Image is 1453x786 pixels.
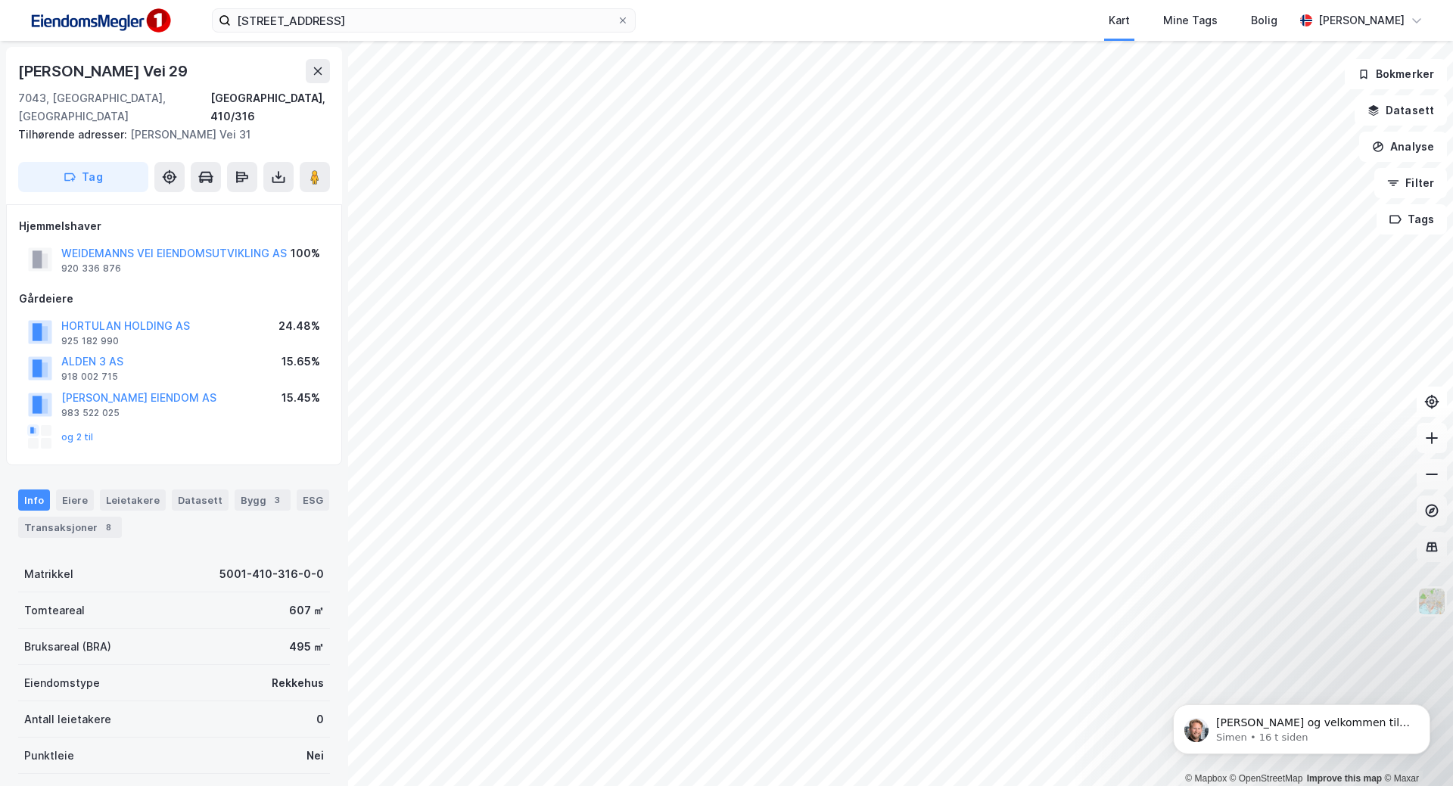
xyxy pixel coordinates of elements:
div: 920 336 876 [61,263,121,275]
div: Kart [1109,11,1130,30]
div: 5001-410-316-0-0 [219,565,324,583]
div: [PERSON_NAME] Vei 31 [18,126,318,144]
a: Improve this map [1307,773,1382,784]
div: Bygg [235,489,291,511]
button: Analyse [1359,132,1447,162]
div: 495 ㎡ [289,638,324,656]
div: 24.48% [278,317,320,335]
div: Tomteareal [24,601,85,620]
span: Tilhørende adresser: [18,128,130,141]
div: Rekkehus [272,674,324,692]
img: F4PB6Px+NJ5v8B7XTbfpPpyloAAAAASUVORK5CYII= [24,4,176,38]
div: Mine Tags [1163,11,1218,30]
a: Mapbox [1185,773,1227,784]
div: 0 [316,710,324,729]
div: 3 [269,492,285,508]
div: 100% [291,244,320,263]
img: Z [1417,587,1446,616]
div: 15.65% [282,353,320,371]
div: Gårdeiere [19,290,329,308]
div: 918 002 715 [61,371,118,383]
div: Eiendomstype [24,674,100,692]
div: Leietakere [100,489,166,511]
a: OpenStreetMap [1230,773,1303,784]
input: Søk på adresse, matrikkel, gårdeiere, leietakere eller personer [231,9,617,32]
div: 607 ㎡ [289,601,324,620]
div: Antall leietakere [24,710,111,729]
div: Datasett [172,489,229,511]
div: Transaksjoner [18,517,122,538]
div: ESG [297,489,329,511]
div: Bruksareal (BRA) [24,638,111,656]
div: Info [18,489,50,511]
div: [PERSON_NAME] Vei 29 [18,59,191,83]
div: Punktleie [24,747,74,765]
button: Filter [1374,168,1447,198]
div: Bolig [1251,11,1277,30]
div: 7043, [GEOGRAPHIC_DATA], [GEOGRAPHIC_DATA] [18,89,210,126]
div: [PERSON_NAME] [1318,11,1405,30]
div: 8 [101,520,116,535]
div: 15.45% [282,389,320,407]
div: Eiere [56,489,94,511]
button: Tag [18,162,148,192]
div: 925 182 990 [61,335,119,347]
button: Bokmerker [1345,59,1447,89]
div: Nei [306,747,324,765]
button: Tags [1377,204,1447,235]
button: Datasett [1355,95,1447,126]
iframe: Intercom notifications melding [1150,673,1453,778]
div: Matrikkel [24,565,73,583]
div: Hjemmelshaver [19,217,329,235]
div: 983 522 025 [61,407,120,419]
div: [GEOGRAPHIC_DATA], 410/316 [210,89,330,126]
